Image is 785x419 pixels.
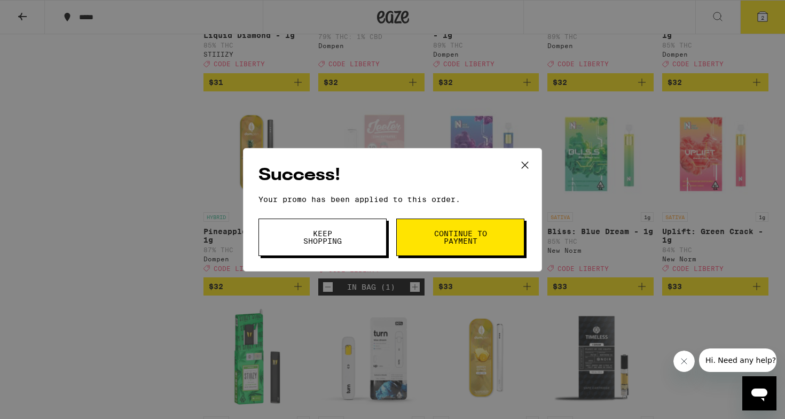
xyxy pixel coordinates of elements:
h2: Success! [258,164,527,188]
iframe: Close message [673,351,695,372]
button: Continue to payment [396,219,524,256]
span: Keep Shopping [295,230,350,245]
iframe: Message from company [699,348,776,372]
iframe: Button to launch messaging window [742,376,776,410]
span: Continue to payment [433,230,488,245]
p: Your promo has been applied to this order. [258,195,527,204]
button: Keep Shopping [258,219,387,256]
